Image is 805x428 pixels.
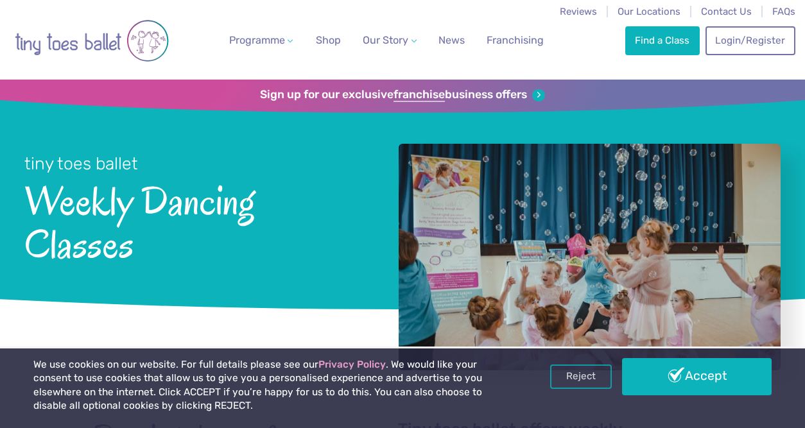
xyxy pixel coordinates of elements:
span: Weekly Dancing Classes [24,175,365,266]
strong: franchise [394,88,445,102]
p: We use cookies on our website. For full details please see our . We would like your consent to us... [33,358,514,413]
a: Shop [311,28,346,53]
a: Login/Register [705,26,795,55]
small: tiny toes ballet [24,153,138,174]
a: Privacy Policy [318,359,386,370]
a: Find a Class [625,26,700,55]
a: Accept [622,358,772,395]
a: Reviews [560,6,597,17]
a: Our Story [358,28,422,53]
span: Programme [229,34,285,46]
a: News [433,28,470,53]
a: Sign up for our exclusivefranchisebusiness offers [260,88,544,102]
span: Shop [316,34,341,46]
a: FAQs [772,6,795,17]
span: Franchising [487,34,544,46]
img: tiny toes ballet [15,8,169,73]
a: Franchising [481,28,549,53]
span: Our Story [363,34,408,46]
a: Our Locations [618,6,680,17]
span: News [438,34,465,46]
a: Contact Us [701,6,752,17]
a: Reject [550,364,612,389]
a: Programme [224,28,299,53]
